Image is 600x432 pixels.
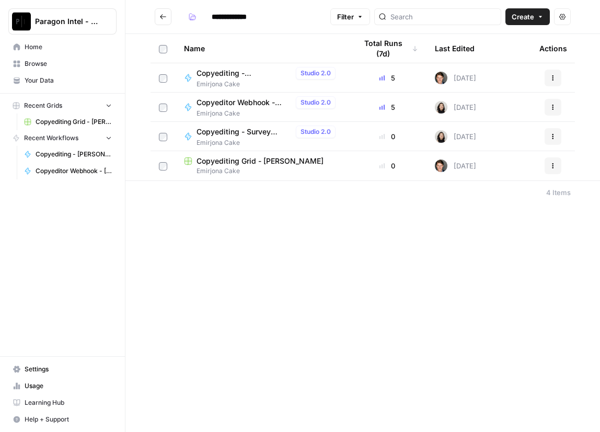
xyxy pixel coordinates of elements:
[8,361,117,378] a: Settings
[184,166,340,176] span: Emirjona Cake
[155,8,171,25] button: Go back
[356,34,418,63] div: Total Runs (7d)
[356,161,418,171] div: 0
[184,34,340,63] div: Name
[19,113,117,130] a: Copyediting Grid - [PERSON_NAME]
[197,79,340,89] span: Emirjona Cake
[197,97,292,108] span: Copyeditor Webhook - [PERSON_NAME]
[435,101,476,113] div: [DATE]
[19,163,117,179] a: Copyeditor Webhook - [PERSON_NAME]
[435,160,447,172] img: qw00ik6ez51o8uf7vgx83yxyzow9
[8,72,117,89] a: Your Data
[25,365,112,374] span: Settings
[8,55,117,72] a: Browse
[330,8,370,25] button: Filter
[435,160,476,172] div: [DATE]
[25,398,112,407] span: Learning Hub
[435,130,476,143] div: [DATE]
[36,117,112,127] span: Copyediting Grid - [PERSON_NAME]
[25,415,112,424] span: Help + Support
[512,12,534,22] span: Create
[301,127,331,137] span: Studio 2.0
[435,72,447,84] img: qw00ik6ez51o8uf7vgx83yxyzow9
[197,156,324,166] span: Copyediting Grid - [PERSON_NAME]
[435,34,475,63] div: Last Edited
[197,109,340,118] span: Emirjona Cake
[36,166,112,176] span: Copyeditor Webhook - [PERSON_NAME]
[435,130,447,143] img: t5ef5oef8zpw1w4g2xghobes91mw
[356,102,418,112] div: 5
[184,156,340,176] a: Copyediting Grid - [PERSON_NAME]Emirjona Cake
[36,150,112,159] span: Copyediting - [PERSON_NAME]
[539,34,567,63] div: Actions
[184,67,340,89] a: Copyediting - [PERSON_NAME]Studio 2.0Emirjona Cake
[505,8,550,25] button: Create
[8,130,117,146] button: Recent Workflows
[35,16,98,27] span: Paragon Intel - Copyediting
[8,378,117,394] a: Usage
[301,69,331,78] span: Studio 2.0
[390,12,497,22] input: Search
[197,68,292,78] span: Copyediting - [PERSON_NAME]
[25,76,112,85] span: Your Data
[546,187,571,198] div: 4 Items
[24,133,78,143] span: Recent Workflows
[8,98,117,113] button: Recent Grids
[12,12,31,31] img: Paragon Intel - Copyediting Logo
[8,8,117,35] button: Workspace: Paragon Intel - Copyediting
[356,73,418,83] div: 5
[435,101,447,113] img: t5ef5oef8zpw1w4g2xghobes91mw
[25,42,112,52] span: Home
[24,101,62,110] span: Recent Grids
[184,126,340,147] a: Copyediting - Survey Questions - [PERSON_NAME]Studio 2.0Emirjona Cake
[184,96,340,118] a: Copyeditor Webhook - [PERSON_NAME]Studio 2.0Emirjona Cake
[25,59,112,69] span: Browse
[8,39,117,55] a: Home
[337,12,354,22] span: Filter
[8,394,117,411] a: Learning Hub
[301,98,331,107] span: Studio 2.0
[356,131,418,142] div: 0
[197,127,292,137] span: Copyediting - Survey Questions - [PERSON_NAME]
[197,138,340,147] span: Emirjona Cake
[8,411,117,428] button: Help + Support
[25,381,112,391] span: Usage
[435,72,476,84] div: [DATE]
[19,146,117,163] a: Copyediting - [PERSON_NAME]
